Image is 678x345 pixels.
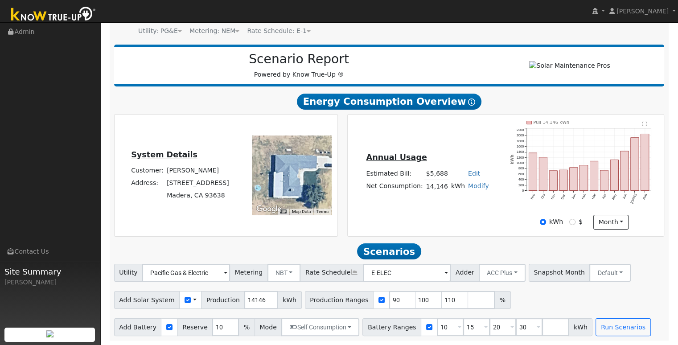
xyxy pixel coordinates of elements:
label: $ [579,217,583,226]
span: Scenarios [357,243,421,259]
div: Powered by Know True-Up ® [119,52,480,79]
span: Reserve [177,318,213,336]
text: Sep [530,193,536,200]
button: Keyboard shortcuts [280,209,286,215]
h2: Scenario Report [123,52,475,67]
span: Production [201,291,245,309]
span: kWh [568,318,592,336]
input: kWh [540,219,546,225]
text: 600 [518,172,524,176]
span: Add Solar System [114,291,180,309]
text:  [642,121,647,127]
button: month [593,215,629,230]
text: May [611,193,617,201]
div: Metering: NEM [189,26,239,36]
text: Oct [540,193,546,199]
span: Alias: E1 [247,27,311,34]
rect: onclick="" [590,161,598,190]
u: System Details [131,150,197,159]
span: Metering [230,264,268,282]
a: Edit [468,170,480,177]
td: Net Consumption: [365,180,424,193]
span: Utility [114,264,143,282]
input: Select a Utility [142,264,230,282]
td: 14,146 [424,180,449,193]
img: Google [254,203,284,215]
label: kWh [549,217,563,226]
td: Estimated Bill: [365,167,424,180]
button: Map Data [292,209,311,215]
button: Self Consumption [281,318,359,336]
text: 0 [522,189,524,193]
rect: onclick="" [631,138,639,191]
text: [DATE] [630,193,638,204]
text: 1600 [517,144,524,148]
rect: onclick="" [600,170,608,191]
td: $5,688 [424,167,449,180]
rect: onclick="" [549,171,557,191]
span: Add Battery [114,318,162,336]
button: ACC Plus [479,264,526,282]
text: 2200 [517,128,524,132]
text: 400 [518,177,524,181]
text: Pull 14,146 kWh [534,120,570,125]
rect: onclick="" [620,151,629,191]
a: Terms (opens in new tab) [316,209,329,214]
text: 1400 [517,150,524,154]
rect: onclick="" [570,168,578,191]
rect: onclick="" [580,165,588,191]
text: Mar [591,193,597,200]
div: [PERSON_NAME] [4,278,95,287]
img: Solar Maintenance Pros [529,61,610,70]
span: % [238,318,255,336]
text: Dec [560,193,567,200]
text: kWh [510,155,515,164]
text: 800 [518,166,524,170]
img: Know True-Up [7,5,100,25]
td: [PERSON_NAME] [165,164,231,177]
span: Snapshot Month [529,264,590,282]
td: Madera, CA 93638 [165,189,231,202]
rect: onclick="" [610,160,618,191]
text: 2000 [517,133,524,137]
span: Battery Ranges [362,318,421,336]
input: Select a Rate Schedule [363,264,451,282]
text: Apr [601,193,607,200]
text: Nov [550,193,556,200]
span: kWh [277,291,301,309]
i: Show Help [468,99,475,106]
text: 1200 [517,156,524,160]
text: 1800 [517,139,524,143]
span: Production Ranges [305,291,374,309]
a: Modify [468,182,489,189]
text: Feb [581,193,587,200]
button: Default [589,264,631,282]
td: [STREET_ADDRESS] [165,177,231,189]
td: Customer: [130,164,165,177]
img: retrieve [46,330,53,337]
a: Open this area in Google Maps (opens a new window) [254,203,284,215]
rect: onclick="" [641,134,649,190]
rect: onclick="" [529,153,537,191]
span: Rate Schedule [300,264,363,282]
u: Annual Usage [366,153,427,162]
input: $ [569,219,575,225]
text: Aug [642,193,648,200]
div: Utility: PG&E [138,26,182,36]
text: Jan [571,193,576,200]
span: Site Summary [4,266,95,278]
button: NBT [267,264,301,282]
rect: onclick="" [539,157,547,191]
text: 200 [518,183,524,187]
rect: onclick="" [559,170,567,190]
span: Adder [450,264,479,282]
text: Jun [621,193,627,200]
span: Energy Consumption Overview [297,94,481,110]
td: kWh [449,180,466,193]
text: 1000 [517,161,524,165]
span: [PERSON_NAME] [616,8,669,15]
button: Run Scenarios [596,318,650,336]
span: % [494,291,510,309]
span: Mode [255,318,282,336]
td: Address: [130,177,165,189]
